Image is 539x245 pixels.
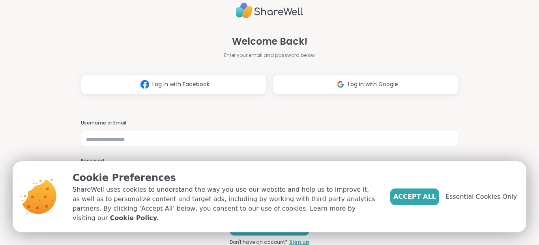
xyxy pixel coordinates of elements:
button: Log in with Google [273,75,458,94]
span: Enter your email and password below [224,52,315,59]
p: ShareWell uses cookies to understand the way you use our website and help us to improve it, as we... [73,185,378,223]
img: ShareWell Logomark [137,77,152,92]
button: Accept All [390,188,439,205]
span: Log in with Facebook [152,80,210,89]
img: ShareWell Logomark [333,77,348,92]
span: Welcome Back! [232,34,307,49]
a: Cookie Policy. [110,213,159,223]
span: Accept All [393,192,436,202]
span: Log in with Google [348,80,398,89]
p: Cookie Preferences [73,171,378,185]
button: Log in with Facebook [81,75,266,94]
h3: Password [81,158,458,164]
span: Essential Cookies Only [445,192,517,202]
h3: Username or Email [81,120,458,126]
